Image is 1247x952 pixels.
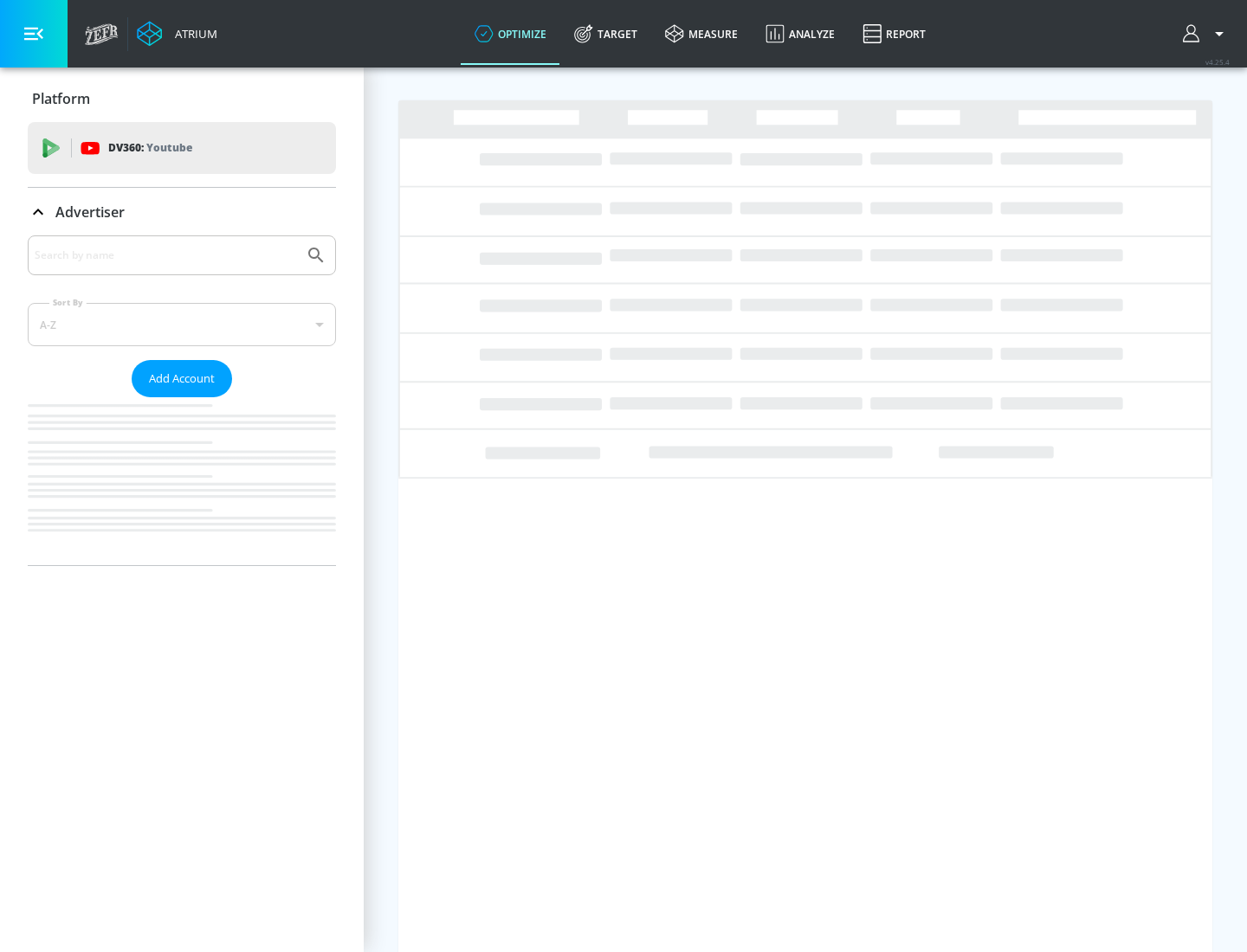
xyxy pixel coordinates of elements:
div: DV360: Youtube [28,122,336,174]
p: Platform [32,89,90,108]
button: Add Account [132,360,232,397]
a: measure [651,3,752,65]
nav: list of Advertiser [28,397,336,565]
a: Analyze [752,3,849,65]
label: Sort By [49,297,87,308]
div: Advertiser [28,188,336,236]
a: optimize [461,3,560,65]
span: Add Account [149,369,215,389]
div: Advertiser [28,235,336,565]
a: Target [560,3,651,65]
p: Advertiser [55,203,125,222]
div: Platform [28,74,336,123]
div: A-Z [28,303,336,346]
a: Atrium [137,21,217,47]
p: Youtube [146,138,192,157]
span: v 4.25.4 [1205,57,1230,67]
input: Search by name [35,244,297,267]
div: Atrium [168,26,217,42]
p: DV360: [108,138,192,158]
a: Report [849,3,940,65]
